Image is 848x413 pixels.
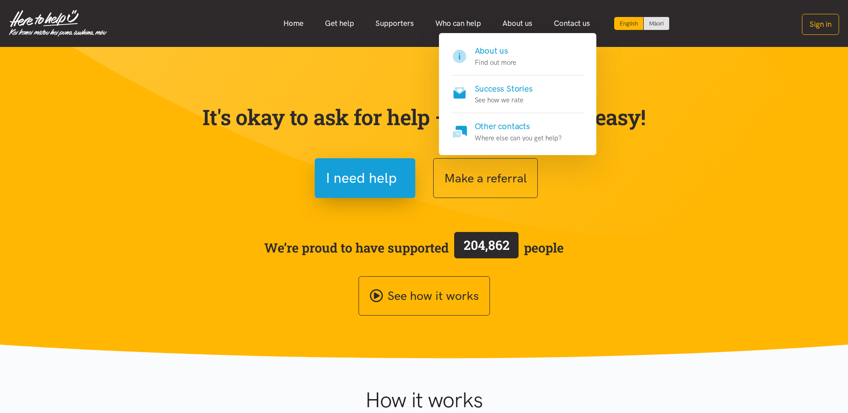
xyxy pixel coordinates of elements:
p: Where else can you get help? [475,133,562,143]
a: Success Stories See how we rate [451,76,584,114]
h4: About us [475,45,516,57]
a: Contact us [543,14,601,33]
a: About us Find out more [451,45,584,76]
h1: How it works [278,387,570,413]
p: It's okay to ask for help — we've made it easy! [201,104,648,130]
button: I need help [315,158,415,198]
a: Other contacts Where else can you get help? [451,113,584,143]
div: About us [439,33,596,155]
button: Make a referral [433,158,538,198]
span: We’re proud to have supported people [264,230,564,265]
a: Supporters [365,14,425,33]
span: I need help [326,167,397,190]
h4: Other contacts [475,120,562,133]
div: Language toggle [614,17,670,30]
span: 204,862 [464,236,510,253]
p: Find out more [475,57,516,68]
a: See how it works [359,276,490,316]
button: Sign in [802,14,839,35]
h4: Success Stories [475,83,533,95]
a: Switch to Te Reo Māori [644,17,669,30]
a: 204,862 [449,230,524,265]
a: About us [492,14,543,33]
a: Home [273,14,314,33]
div: Current language [614,17,644,30]
img: Home [9,10,107,37]
p: See how we rate [475,95,533,105]
a: Get help [314,14,365,33]
a: Who can help [425,14,492,33]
